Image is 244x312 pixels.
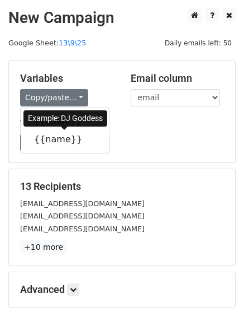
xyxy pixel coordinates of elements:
h2: New Campaign [8,8,236,27]
a: 13\9\25 [59,39,86,47]
a: {{email}} [21,113,109,131]
a: Daily emails left: 50 [161,39,236,47]
h5: Variables [20,72,114,85]
small: [EMAIL_ADDRESS][DOMAIN_NAME] [20,225,145,233]
small: [EMAIL_ADDRESS][DOMAIN_NAME] [20,199,145,208]
a: +10 more [20,240,67,254]
small: [EMAIL_ADDRESS][DOMAIN_NAME] [20,212,145,220]
a: {{name}} [21,131,109,148]
a: Copy/paste... [20,89,88,106]
div: Example: DJ Goddess [23,110,107,127]
h5: Email column [131,72,224,85]
h5: 13 Recipients [20,180,224,193]
span: Daily emails left: 50 [161,37,236,49]
h5: Advanced [20,283,224,296]
small: Google Sheet: [8,39,86,47]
